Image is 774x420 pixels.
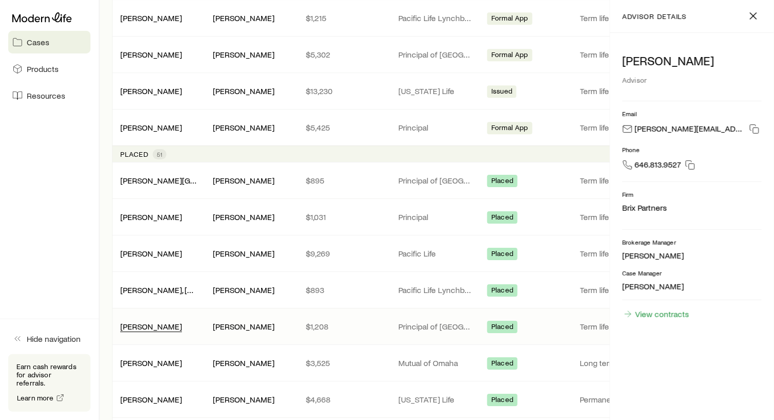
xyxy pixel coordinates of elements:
p: Placed [120,150,149,158]
div: [PERSON_NAME] [120,212,182,223]
p: Principal of [GEOGRAPHIC_DATA] [399,175,475,186]
p: $4,668 [306,394,382,405]
a: [PERSON_NAME] [120,13,182,23]
p: [PERSON_NAME][EMAIL_ADDRESS][DOMAIN_NAME] [635,123,745,137]
div: [PERSON_NAME] [213,358,275,369]
div: [PERSON_NAME] [213,175,275,186]
p: [US_STATE] Life [399,86,475,96]
div: [PERSON_NAME] [213,13,275,24]
p: $895 [306,175,382,186]
div: [PERSON_NAME] [213,86,275,97]
p: Term life [580,212,665,222]
a: Cases [8,31,90,53]
a: [PERSON_NAME], [PERSON_NAME] [120,285,246,295]
span: Placed [491,322,513,333]
span: 646.813.9527 [635,159,681,173]
p: [PERSON_NAME] [622,281,762,291]
span: Formal App [491,123,528,134]
a: [PERSON_NAME] [120,86,182,96]
a: Products [8,58,90,80]
span: Placed [491,286,513,297]
span: Formal App [491,14,528,25]
p: Term life [580,122,665,133]
p: Principal [399,212,475,222]
p: Principal [399,122,475,133]
span: Placed [491,395,513,406]
p: $1,031 [306,212,382,222]
p: Term life [580,321,665,332]
p: Firm [622,190,762,198]
div: [PERSON_NAME] [213,285,275,296]
div: [PERSON_NAME] [120,358,182,369]
p: Term life [580,86,665,96]
div: [PERSON_NAME] [120,394,182,405]
p: Pacific Life [399,248,475,259]
p: Brokerage Manager [622,238,762,246]
div: Advisor [622,72,762,88]
div: [PERSON_NAME], [PERSON_NAME] [120,285,197,296]
p: Phone [622,145,762,154]
div: [PERSON_NAME] [213,212,275,223]
span: Placed [491,213,513,224]
p: Earn cash rewards for advisor referrals. [16,362,82,387]
div: [PERSON_NAME] [120,13,182,24]
p: Brix Partners [622,203,762,213]
p: Term life [580,13,665,23]
p: [US_STATE] Life [399,394,475,405]
div: [PERSON_NAME] [120,248,182,259]
p: $3,525 [306,358,382,368]
div: Earn cash rewards for advisor referrals.Learn more [8,354,90,412]
div: [PERSON_NAME] [120,321,182,332]
a: [PERSON_NAME] [120,394,182,404]
div: [PERSON_NAME] [213,122,275,133]
p: Principal of [GEOGRAPHIC_DATA] [399,49,475,60]
a: View contracts [622,308,690,320]
span: Resources [27,90,65,101]
p: Pacific Life Lynchburg [399,285,475,295]
p: advisor details [622,12,687,21]
p: Permanent life [580,394,665,405]
span: 51 [157,150,162,158]
div: [PERSON_NAME] [213,49,275,60]
p: [PERSON_NAME] [622,250,762,261]
p: Mutual of Omaha [399,358,475,368]
a: [PERSON_NAME] [120,49,182,59]
span: Cases [27,37,49,47]
div: [PERSON_NAME] [213,321,275,332]
a: [PERSON_NAME] [120,321,182,331]
span: Placed [491,359,513,370]
p: Term life [580,285,665,295]
div: [PERSON_NAME] [213,248,275,259]
div: [PERSON_NAME] [120,86,182,97]
a: [PERSON_NAME] [120,122,182,132]
a: [PERSON_NAME] [120,212,182,222]
p: Case Manager [622,269,762,277]
span: Formal App [491,50,528,61]
div: [PERSON_NAME][GEOGRAPHIC_DATA] [120,175,197,186]
p: $893 [306,285,382,295]
span: Products [27,64,59,74]
p: [PERSON_NAME] [622,53,762,68]
p: Pacific Life Lynchburg [399,13,475,23]
p: $1,208 [306,321,382,332]
p: $5,302 [306,49,382,60]
div: [PERSON_NAME] [120,122,182,133]
span: Learn more [17,394,54,401]
p: $1,215 [306,13,382,23]
p: Term life [580,175,665,186]
a: [PERSON_NAME] [120,358,182,368]
p: $5,425 [306,122,382,133]
p: Term life [580,49,665,60]
span: Placed [491,249,513,260]
p: Term life [580,248,665,259]
button: Hide navigation [8,327,90,350]
a: [PERSON_NAME][GEOGRAPHIC_DATA] [120,175,259,185]
p: $9,269 [306,248,382,259]
div: [PERSON_NAME] [120,49,182,60]
span: Hide navigation [27,334,81,344]
p: $13,230 [306,86,382,96]
span: Placed [491,176,513,187]
p: Principal of [GEOGRAPHIC_DATA] [399,321,475,332]
p: Email [622,109,762,118]
p: Long term care (standalone) [580,358,665,368]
